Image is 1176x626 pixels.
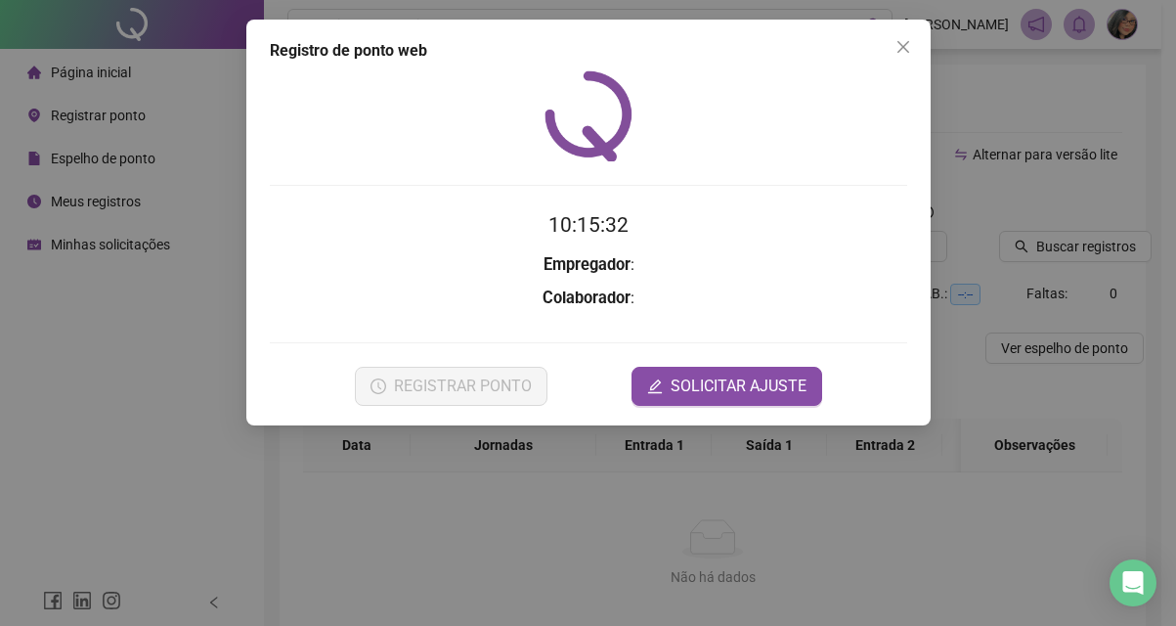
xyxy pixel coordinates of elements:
[548,213,629,237] time: 10:15:32
[543,255,630,274] strong: Empregador
[647,379,663,394] span: edit
[543,289,631,307] strong: Colaborador
[895,39,911,55] span: close
[888,31,919,63] button: Close
[544,70,632,161] img: QRPoint
[1110,559,1156,606] div: Open Intercom Messenger
[354,367,546,406] button: REGISTRAR PONTO
[270,39,907,63] div: Registro de ponto web
[632,367,822,406] button: editSOLICITAR AJUSTE
[270,252,907,278] h3: :
[270,286,907,311] h3: :
[671,375,806,398] span: SOLICITAR AJUSTE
